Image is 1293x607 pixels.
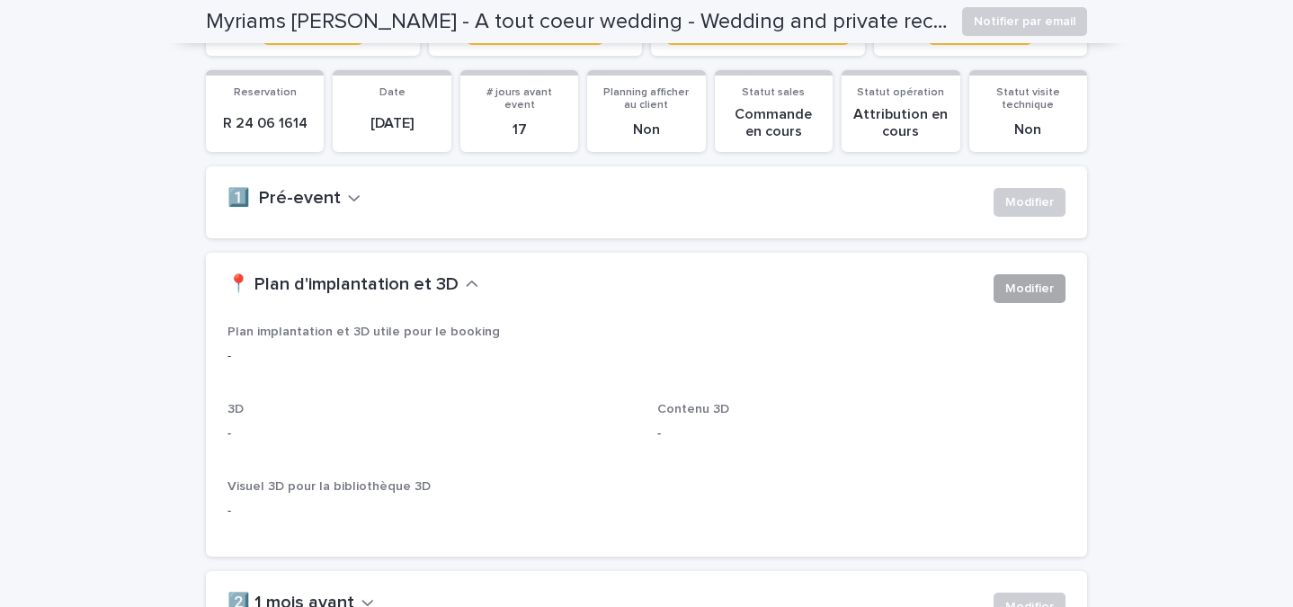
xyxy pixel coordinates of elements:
span: Plan implantation et 3D utile pour le booking [227,326,500,338]
span: Statut opération [857,87,944,98]
span: Notifier par email [974,13,1075,31]
span: # jours avant event [486,87,552,111]
button: Notifier par email [962,7,1087,36]
p: Commande en cours [726,106,822,140]
span: Statut visite technique [996,87,1060,111]
span: Planning afficher au client [603,87,689,111]
span: Visuel 3D pour la bibliothèque 3D [227,480,431,493]
span: Modifier [1005,280,1054,298]
p: Non [980,121,1076,138]
p: - [227,347,1066,366]
p: - [227,502,636,521]
h2: 1️⃣ Pré-event [227,188,341,210]
button: 1️⃣ Pré-event [227,188,361,210]
p: - [227,424,636,443]
span: 3D [227,403,244,415]
button: Modifier [994,188,1066,217]
p: R 24 06 1614 [217,115,313,132]
button: 📍 Plan d'implantation et 3D [227,274,478,296]
span: Contenu 3D [657,403,729,415]
span: Date [379,87,406,98]
p: Non [598,121,694,138]
span: Reservation [234,87,297,98]
p: - [657,424,1066,443]
h2: 📍 Plan d'implantation et 3D [227,274,459,296]
button: Modifier [994,274,1066,303]
p: 17 [471,121,567,138]
p: [DATE] [343,115,440,132]
span: Statut sales [742,87,805,98]
span: Modifier [1005,193,1054,211]
h2: Myriams Joseph - A tout coeur wedding - Wedding and private reception - Ferrières-en-Brie [206,9,948,35]
p: Attribution en cours [852,106,949,140]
